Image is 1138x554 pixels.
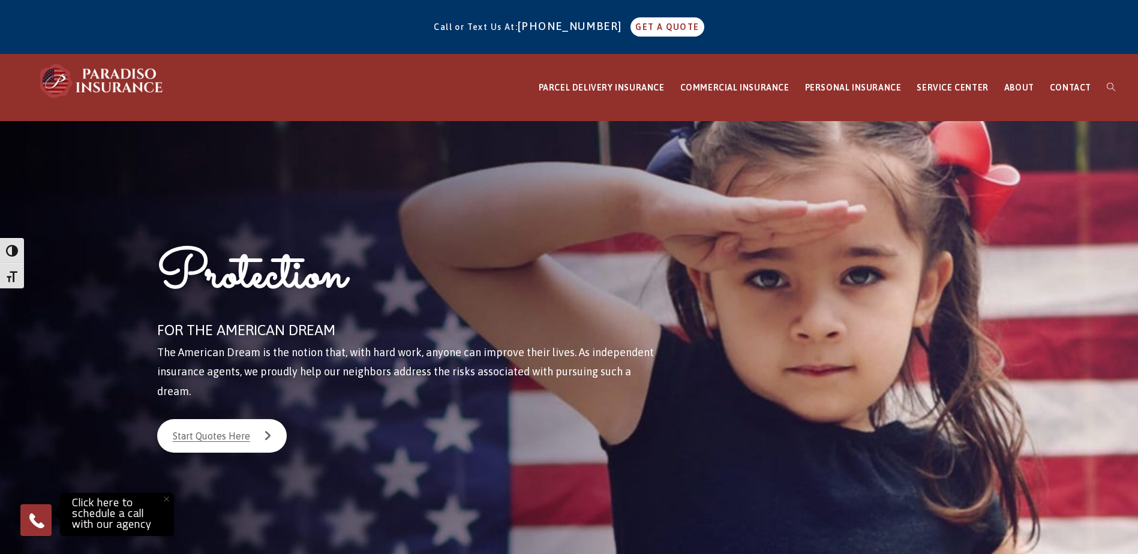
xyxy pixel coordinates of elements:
span: COMMERCIAL INSURANCE [680,83,789,92]
a: COMMERCIAL INSURANCE [672,55,797,121]
h1: Protection [157,241,657,317]
button: Close [153,486,179,512]
span: FOR THE AMERICAN DREAM [157,322,335,338]
img: Paradiso Insurance [36,63,168,99]
img: Phone icon [27,511,46,530]
a: [PHONE_NUMBER] [518,20,628,32]
a: GET A QUOTE [630,17,704,37]
a: PERSONAL INSURANCE [797,55,909,121]
a: Start Quotes Here [157,419,287,453]
a: SERVICE CENTER [909,55,996,121]
span: PARCEL DELIVERY INSURANCE [539,83,665,92]
a: ABOUT [996,55,1042,121]
span: The American Dream is the notion that, with hard work, anyone can improve their lives. As indepen... [157,346,654,398]
a: PARCEL DELIVERY INSURANCE [531,55,672,121]
span: ABOUT [1004,83,1034,92]
span: PERSONAL INSURANCE [805,83,902,92]
p: Click here to schedule a call with our agency [63,496,171,533]
span: CONTACT [1050,83,1091,92]
span: SERVICE CENTER [917,83,988,92]
a: CONTACT [1042,55,1099,121]
span: Call or Text Us At: [434,22,518,32]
